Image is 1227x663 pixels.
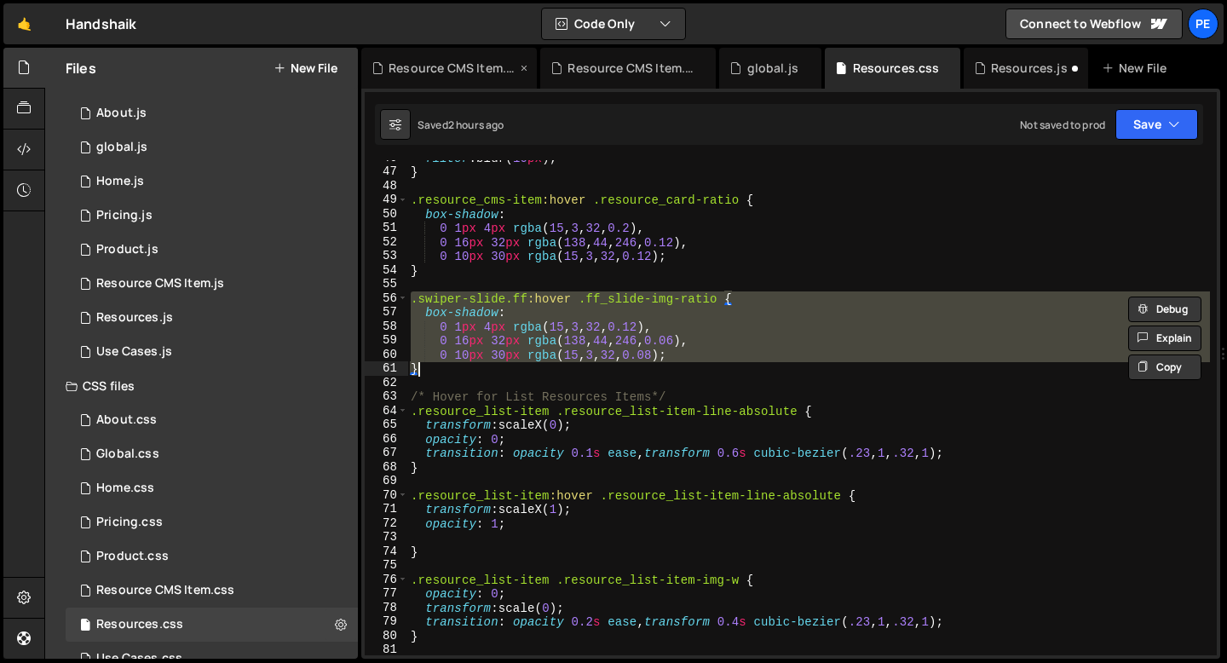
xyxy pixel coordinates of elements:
div: 16572/45051.js [66,164,358,199]
div: 16572/46394.js [66,301,358,335]
div: 70 [365,488,408,503]
div: CSS files [45,369,358,403]
div: 53 [365,249,408,263]
div: 16572/45430.js [66,199,358,233]
button: Copy [1128,355,1201,380]
button: Save [1115,109,1198,140]
div: global.js [747,60,798,77]
div: Pricing.js [96,208,153,223]
div: 65 [365,418,408,432]
button: Code Only [542,9,685,39]
div: 64 [365,404,408,418]
div: Resource CMS Item.js [567,60,695,77]
div: Pricing.css [96,515,163,530]
div: 80 [365,629,408,643]
div: Product.js [96,242,158,257]
div: Use Cases.js [96,344,172,360]
div: Home.js [96,174,144,189]
div: 59 [365,333,408,348]
div: 16572/45330.css [66,539,358,574]
div: 16572/45061.js [66,130,358,164]
div: 73 [365,530,408,545]
div: 48 [365,179,408,193]
div: 2 hours ago [448,118,504,132]
div: 61 [365,361,408,376]
a: Pe [1188,9,1218,39]
div: 74 [365,545,408,559]
a: Connect to Webflow [1005,9,1183,39]
div: Resources.css [853,60,940,77]
div: 16572/45487.css [66,403,358,437]
div: 16572/46626.css [66,574,358,608]
div: 72 [365,516,408,531]
div: 58 [365,320,408,334]
div: Resources.css [96,617,183,632]
div: Product.css [96,549,169,564]
div: 60 [365,348,408,362]
div: 76 [365,573,408,587]
div: 49 [365,193,408,207]
button: Debug [1128,297,1201,322]
div: 16572/45056.css [66,471,358,505]
div: 77 [365,586,408,601]
div: New File [1102,60,1173,77]
div: 71 [365,502,408,516]
div: 67 [365,446,408,460]
div: Saved [418,118,504,132]
div: Resource CMS Item.css [96,583,234,598]
div: 51 [365,221,408,235]
div: 62 [365,376,408,390]
div: Resources.js [96,310,173,326]
div: Global.css [96,447,159,462]
div: 55 [365,277,408,291]
div: About.css [96,412,157,428]
div: 16572/46625.js [66,267,358,301]
div: 66 [365,432,408,447]
div: 50 [365,207,408,222]
div: 47 [365,164,408,179]
div: 79 [365,614,408,629]
div: About.js [96,106,147,121]
div: 81 [365,643,408,657]
div: 75 [365,558,408,573]
div: 16572/45431.css [66,505,358,539]
div: 63 [365,389,408,404]
div: Resource CMS Item.js [96,276,224,291]
div: 16572/45486.js [66,96,358,130]
a: 🤙 [3,3,45,44]
div: Not saved to prod [1020,118,1105,132]
div: 16572/46395.css [66,608,358,642]
div: 54 [365,263,408,278]
div: 57 [365,305,408,320]
div: 56 [365,291,408,306]
div: 16572/45332.js [66,335,358,369]
div: Handshaik [66,14,136,34]
div: Home.css [96,481,154,496]
div: 69 [365,474,408,488]
div: Resources.js [991,60,1068,77]
div: 16572/45138.css [66,437,358,471]
div: 52 [365,235,408,250]
div: 78 [365,601,408,615]
button: New File [274,61,337,75]
div: 68 [365,460,408,475]
div: 16572/45211.js [66,233,358,267]
h2: Files [66,59,96,78]
div: Resource CMS Item.css [389,60,516,77]
button: Explain [1128,326,1201,351]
